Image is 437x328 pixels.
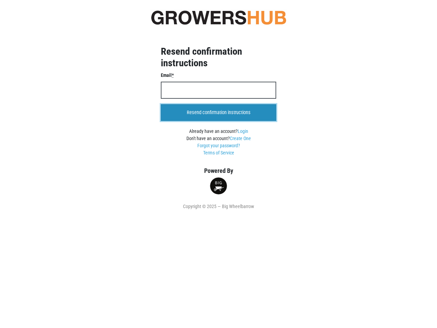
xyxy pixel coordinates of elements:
a: Login [238,128,248,134]
input: Resend confirmation instructions [161,104,276,121]
a: Terms of Service [203,150,234,155]
label: Email [161,72,276,79]
img: small-round-logo-d6fdfe68ae19b7bfced82731a0234da4.png [210,177,227,194]
div: Copyright © 2025 — Big Wheelbarrow [150,203,287,210]
img: original-fc7597fdc6adbb9d0e2ae620e786d1a2.jpg [150,9,287,26]
h5: Powered By [150,167,287,175]
div: Already have an account? Don't have an account? [161,128,276,156]
h2: Resend confirmation instructions [161,45,276,69]
abbr: required [172,72,174,78]
a: Create One [230,136,251,141]
a: Forgot your password? [197,143,240,148]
